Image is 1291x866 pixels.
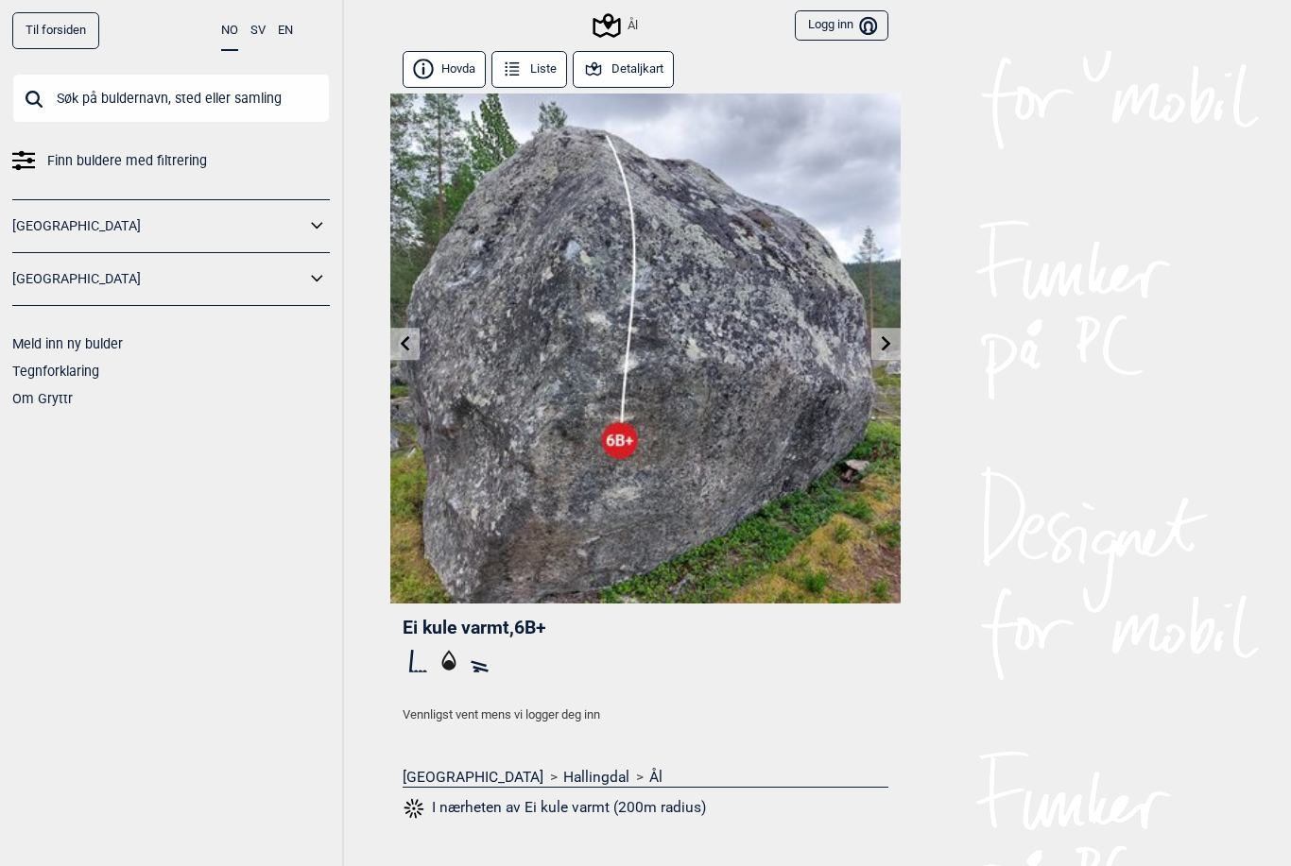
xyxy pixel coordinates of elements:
[403,796,706,821] button: I nærheten av Ei kule varmt (200m radius)
[403,617,546,638] span: Ei kule varmt , 6B+
[403,768,888,787] nav: > >
[12,336,123,351] a: Meld inn ny bulder
[12,265,305,293] a: [GEOGRAPHIC_DATA]
[491,51,567,88] button: Liste
[12,12,99,49] a: Til forsiden
[563,768,629,787] a: Hallingdal
[221,12,238,51] button: NO
[12,391,73,406] a: Om Gryttr
[47,147,207,175] span: Finn buldere med filtrering
[795,10,888,42] button: Logg inn
[649,768,663,787] a: Ål
[595,14,638,37] div: Ål
[390,93,901,603] img: Ei kule varmt
[403,768,543,787] a: [GEOGRAPHIC_DATA]
[403,51,486,88] button: Hovda
[12,212,305,240] a: [GEOGRAPHIC_DATA]
[12,147,330,175] a: Finn buldere med filtrering
[403,705,888,724] p: Vennligst vent mens vi logger deg inn
[573,51,674,88] button: Detaljkart
[250,12,266,49] button: SV
[12,364,99,379] a: Tegnforklaring
[278,12,293,49] button: EN
[12,74,330,123] input: Søk på buldernavn, sted eller samling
